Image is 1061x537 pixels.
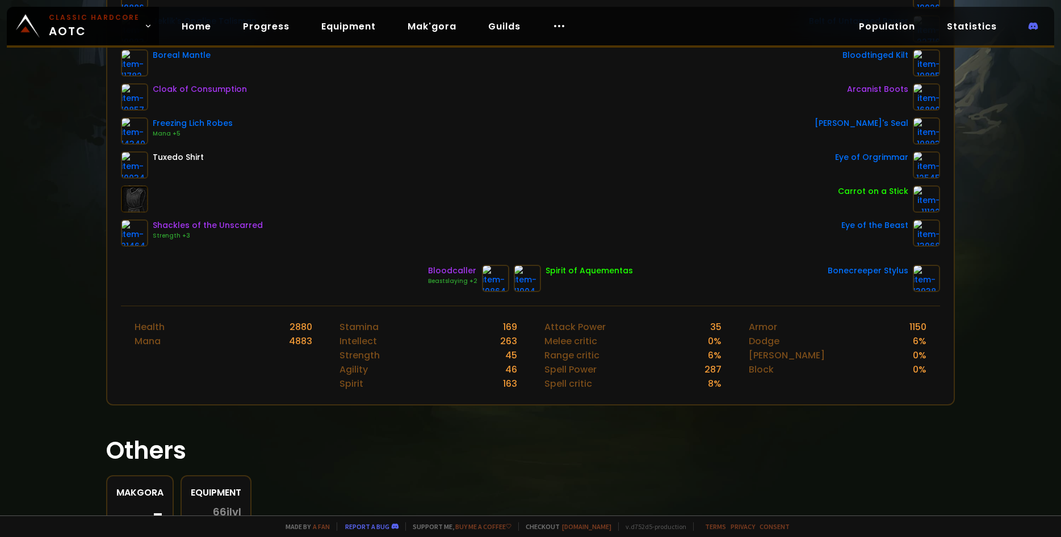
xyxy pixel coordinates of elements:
[815,117,908,129] div: [PERSON_NAME]'s Seal
[913,117,940,145] img: item-19893
[913,83,940,111] img: item-16800
[234,15,299,38] a: Progress
[913,185,940,213] img: item-11122
[544,362,597,377] div: Spell Power
[49,12,140,40] span: AOTC
[339,362,368,377] div: Agility
[121,83,148,111] img: item-19857
[345,522,389,531] a: Report a bug
[544,334,597,348] div: Melee critic
[828,265,908,277] div: Bonecreeper Stylus
[514,265,541,292] img: item-11904
[135,320,165,334] div: Health
[153,219,263,231] div: Shackles of the Unscarred
[913,219,940,247] img: item-13968
[505,348,517,362] div: 45
[835,151,908,163] div: Eye of Orgrimmar
[153,151,204,163] div: Tuxedo Shirt
[116,506,163,523] div: -
[428,265,477,277] div: Bloodcaller
[153,83,247,95] div: Cloak of Consumption
[913,151,940,179] img: item-12545
[503,320,517,334] div: 169
[544,348,599,362] div: Range critic
[405,522,511,531] span: Support me,
[847,83,908,95] div: Arcanist Boots
[339,320,379,334] div: Stamina
[312,15,385,38] a: Equipment
[121,49,148,77] img: item-11782
[279,522,330,531] span: Made by
[838,185,908,197] div: Carrot on a Stick
[518,522,611,531] span: Checkout
[749,320,777,334] div: Armor
[153,231,263,240] div: Strength +3
[913,362,926,377] div: 0 %
[909,320,926,334] div: 1150
[49,12,140,23] small: Classic Hardcore
[339,334,377,348] div: Intellect
[705,522,726,531] a: Terms
[482,265,509,292] img: item-19864
[135,334,161,348] div: Mana
[760,522,790,531] a: Consent
[173,15,220,38] a: Home
[704,362,722,377] div: 287
[339,348,380,362] div: Strength
[106,433,955,468] h1: Others
[121,219,148,247] img: item-21464
[850,15,924,38] a: Population
[708,377,722,391] div: 8 %
[544,320,606,334] div: Attack Power
[121,117,148,145] img: item-14340
[500,334,517,348] div: 263
[455,522,511,531] a: Buy me a coffee
[749,348,825,362] div: [PERSON_NAME]
[121,151,148,179] img: item-10034
[913,265,940,292] img: item-13938
[913,334,926,348] div: 6 %
[153,129,233,138] div: Mana +5
[399,15,466,38] a: Mak'gora
[289,334,312,348] div: 4883
[913,348,926,362] div: 0 %
[313,522,330,531] a: a fan
[505,362,517,377] div: 46
[503,377,517,391] div: 163
[213,506,241,518] span: 66 ilvl
[708,334,722,348] div: 0 %
[191,485,241,500] div: Equipment
[841,219,908,231] div: Eye of the Beast
[153,49,211,61] div: Boreal Mantle
[290,320,312,334] div: 2880
[428,277,477,286] div: Beastslaying +2
[544,377,592,391] div: Spell critic
[618,522,686,531] span: v. d752d5 - production
[116,485,163,500] div: Makgora
[749,362,774,377] div: Block
[731,522,755,531] a: Privacy
[479,15,530,38] a: Guilds
[749,334,779,348] div: Dodge
[7,7,159,45] a: Classic HardcoreAOTC
[153,117,233,129] div: Freezing Lich Robes
[562,522,611,531] a: [DOMAIN_NAME]
[842,49,908,61] div: Bloodtinged Kilt
[710,320,722,334] div: 35
[938,15,1006,38] a: Statistics
[708,348,722,362] div: 6 %
[339,377,363,391] div: Spirit
[546,265,633,277] div: Spirit of Aquementas
[913,49,940,77] img: item-19895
